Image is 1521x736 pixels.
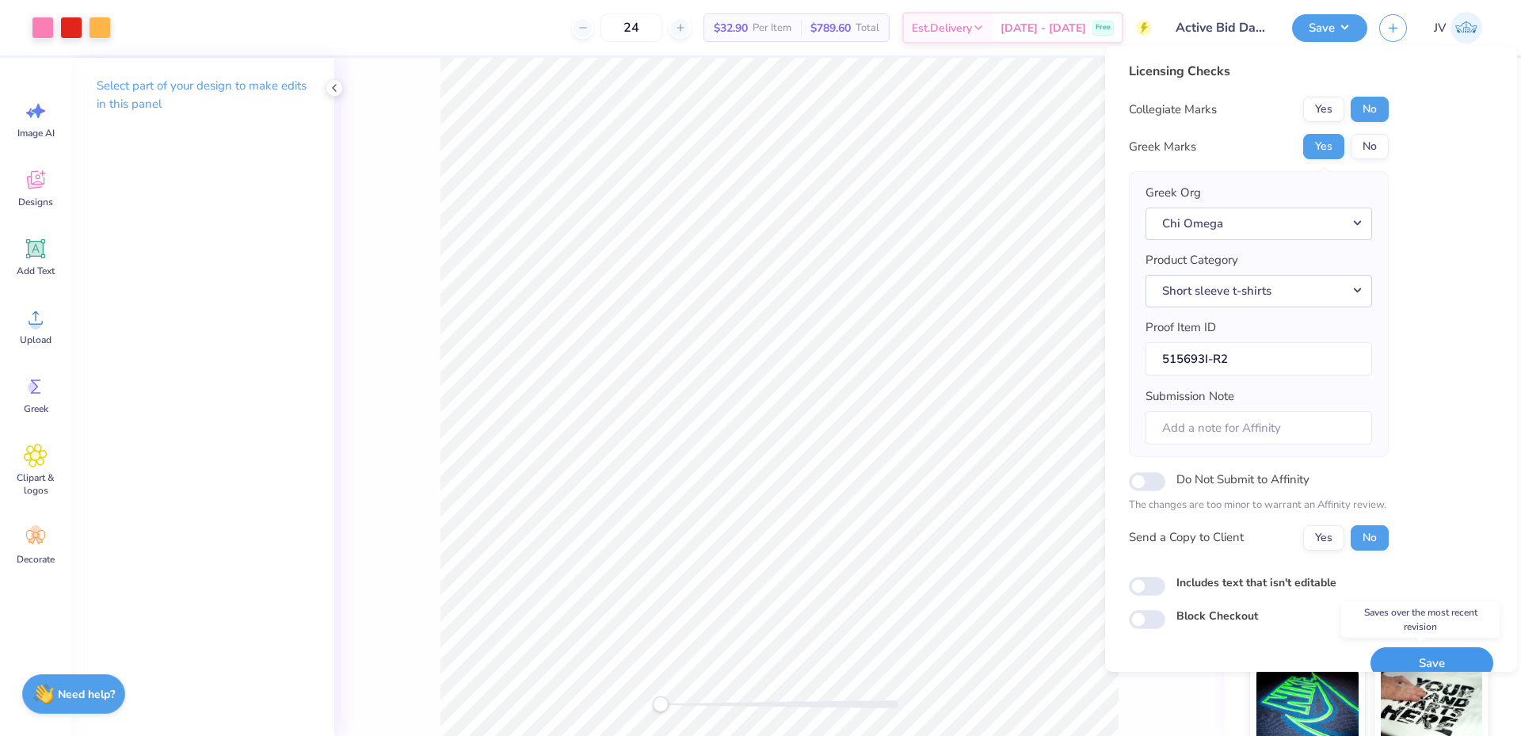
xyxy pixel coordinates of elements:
button: Chi Omega [1146,208,1372,240]
div: Accessibility label [653,696,669,712]
input: Untitled Design [1164,12,1280,44]
div: Send a Copy to Client [1129,528,1244,547]
label: Product Category [1146,251,1238,269]
input: Add a note for Affinity [1146,411,1372,445]
button: No [1351,525,1389,551]
button: Save [1292,14,1367,42]
label: Greek Org [1146,184,1201,202]
div: Saves over the most recent revision [1341,601,1500,638]
a: JV [1427,12,1489,44]
p: The changes are too minor to warrant an Affinity review. [1129,498,1389,513]
span: Free [1096,22,1111,33]
span: Est. Delivery [912,20,972,36]
span: Per Item [753,20,791,36]
span: Total [856,20,879,36]
button: No [1351,134,1389,159]
span: Designs [18,196,53,208]
span: Upload [20,334,51,346]
span: Add Text [17,265,55,277]
div: Greek Marks [1129,138,1196,156]
strong: Need help? [58,687,115,702]
div: Licensing Checks [1129,62,1389,81]
img: Jo Vincent [1450,12,1482,44]
span: $789.60 [810,20,851,36]
span: Image AI [17,127,55,139]
label: Do Not Submit to Affinity [1176,469,1309,490]
span: JV [1434,19,1447,37]
div: Collegiate Marks [1129,101,1217,119]
span: Greek [24,402,48,415]
label: Includes text that isn't editable [1176,574,1336,591]
button: Short sleeve t-shirts [1146,275,1372,307]
button: Yes [1303,525,1344,551]
button: Yes [1303,97,1344,122]
span: $32.90 [714,20,748,36]
label: Proof Item ID [1146,318,1216,337]
button: Yes [1303,134,1344,159]
label: Submission Note [1146,387,1234,406]
button: No [1351,97,1389,122]
input: – – [600,13,662,42]
button: Save [1370,647,1493,680]
p: Select part of your design to make edits in this panel [97,77,309,113]
span: Decorate [17,553,55,566]
label: Block Checkout [1176,608,1258,624]
span: [DATE] - [DATE] [1001,20,1086,36]
span: Clipart & logos [10,471,62,497]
